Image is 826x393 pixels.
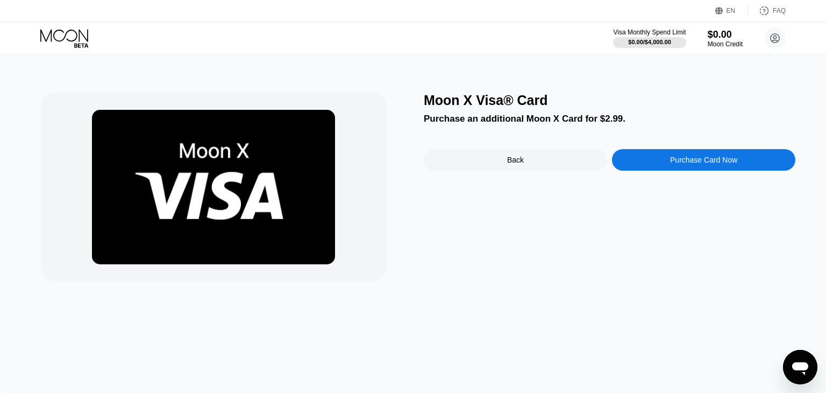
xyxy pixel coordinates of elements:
iframe: زر إطلاق نافذة المراسلة [783,350,817,384]
div: FAQ [748,5,786,16]
div: $0.00 / $4,000.00 [628,39,671,45]
div: Purchase Card Now [670,156,737,164]
div: Back [424,149,607,171]
div: Visa Monthly Spend Limit [613,29,686,36]
div: $0.00 [708,29,743,40]
div: Back [507,156,524,164]
div: Moon Credit [708,40,743,48]
div: $0.00Moon Credit [708,29,743,48]
div: FAQ [773,7,786,15]
div: Purchase Card Now [612,149,795,171]
div: Moon X Visa® Card [424,93,795,108]
div: Visa Monthly Spend Limit$0.00/$4,000.00 [613,29,686,48]
div: EN [727,7,736,15]
div: EN [715,5,748,16]
div: Purchase an additional Moon X Card for $2.99. [424,114,795,124]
